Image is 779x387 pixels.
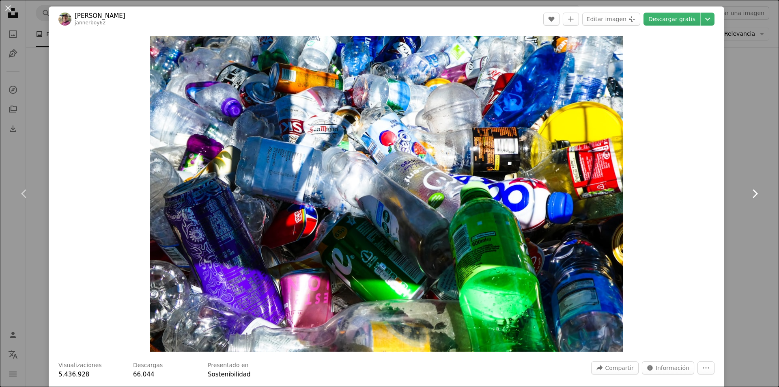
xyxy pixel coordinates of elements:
a: Siguiente [730,155,779,233]
span: Compartir [605,362,633,374]
span: 5.436.928 [58,371,89,378]
img: Ve al perfil de Nick Fewings [58,13,71,26]
a: Descargar gratis [643,13,700,26]
h3: Presentado en [208,361,249,370]
span: Información [656,362,689,374]
img: Botella de plástico Sprite sobre la mesa [150,36,623,352]
h3: Visualizaciones [58,361,102,370]
button: Añade a la colección [563,13,579,26]
a: [PERSON_NAME] [75,12,125,20]
button: Compartir esta imagen [591,361,638,374]
button: Editar imagen [582,13,640,26]
button: Ampliar en esta imagen [150,36,623,352]
a: jannerboy62 [75,20,106,26]
span: 66.044 [133,371,155,378]
button: Me gusta [543,13,560,26]
h3: Descargas [133,361,163,370]
button: Estadísticas sobre esta imagen [642,361,694,374]
a: Sostenibilidad [208,371,251,378]
button: Más acciones [697,361,714,374]
button: Elegir el tamaño de descarga [701,13,714,26]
